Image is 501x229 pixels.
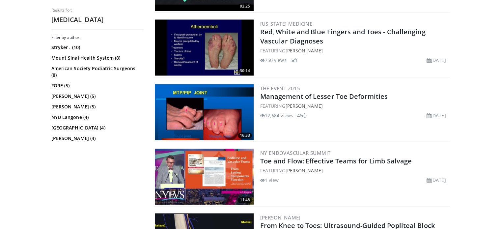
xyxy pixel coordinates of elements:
[51,93,142,100] a: [PERSON_NAME] (5)
[260,102,449,109] div: FEATURING
[155,19,254,75] a: 30:14
[297,112,306,119] li: 46
[51,35,144,40] h3: Filter by author:
[260,177,279,184] li: 1 view
[51,125,142,131] a: [GEOGRAPHIC_DATA] (4)
[260,92,388,101] a: Management of Lesser Toe Deformities
[51,44,142,51] a: Stryker . (10)
[155,149,254,205] a: 11:48
[260,20,313,27] a: [US_STATE] Medicine
[51,15,144,24] h2: [MEDICAL_DATA]
[427,177,446,184] li: [DATE]
[427,112,446,119] li: [DATE]
[260,167,449,174] div: FEATURING
[260,47,449,54] div: FEATURING
[155,84,254,140] a: 16:33
[238,3,252,9] span: 02:25
[260,150,331,156] a: NY Endovascular Summit
[51,114,142,121] a: NYU Langone (4)
[51,55,142,61] a: Mount Sinai Health System (8)
[260,57,287,64] li: 750 views
[238,68,252,74] span: 30:14
[285,167,322,174] a: [PERSON_NAME]
[155,19,254,75] img: aefade4e-0ca7-45d8-a005-f8498c99a037.300x170_q85_crop-smart_upscale.jpg
[427,57,446,64] li: [DATE]
[260,85,300,92] a: The Event 2015
[260,112,293,119] li: 12,684 views
[51,82,142,89] a: FORE (5)
[51,103,142,110] a: [PERSON_NAME] (5)
[51,135,142,142] a: [PERSON_NAME] (4)
[291,57,297,64] li: 5
[155,84,254,140] img: 633b4c70-a170-4b16-b183-ddf4b2cce2bd.300x170_q85_crop-smart_upscale.jpg
[238,197,252,203] span: 11:48
[51,65,142,78] a: American Society Podiatric Surgeons (8)
[260,27,426,45] a: Red, White and Blue Fingers and Toes - Challenging Vascular Diagnoses
[260,157,412,165] a: Toe and Flow: Effective Teams for Limb Salvage
[260,214,301,221] a: [PERSON_NAME]
[285,103,322,109] a: [PERSON_NAME]
[238,132,252,138] span: 16:33
[155,149,254,205] img: 0f17987b-64bd-4bd6-bce3-a27ff3e2697b.300x170_q85_crop-smart_upscale.jpg
[51,8,144,13] p: Results for:
[285,47,322,54] a: [PERSON_NAME]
